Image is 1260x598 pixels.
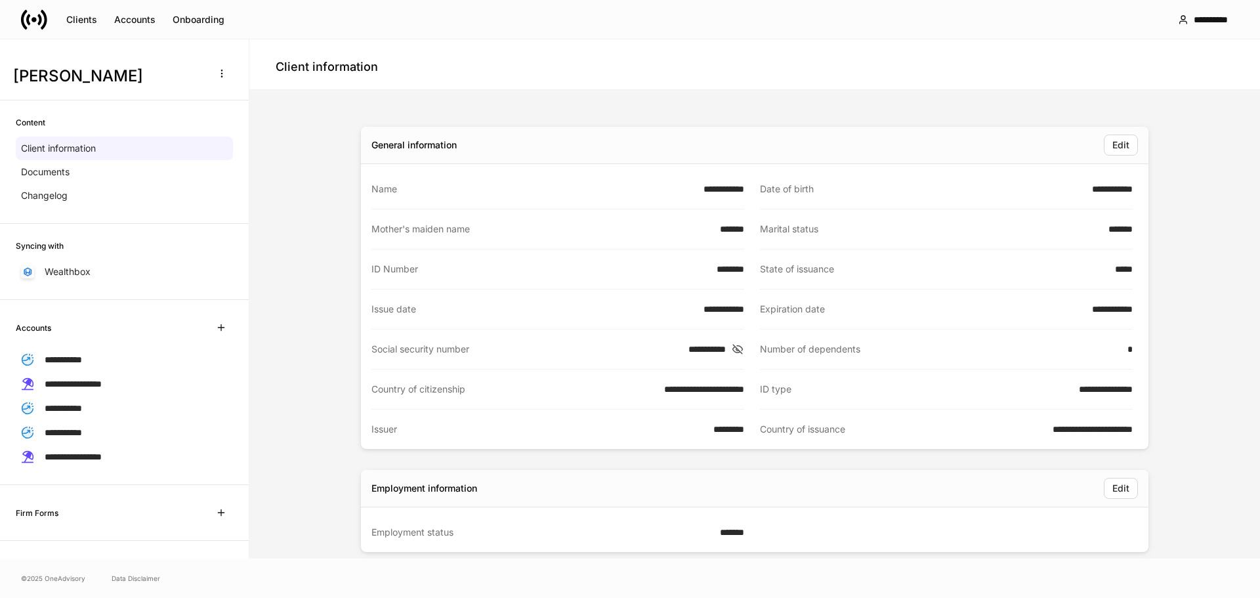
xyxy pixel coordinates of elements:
div: Edit [1112,140,1129,150]
h6: Accounts [16,322,51,334]
div: State of issuance [760,263,1107,276]
p: Changelog [21,189,68,202]
button: Edit [1104,478,1138,499]
a: Client information [16,137,233,160]
button: Edit [1104,135,1138,156]
div: ID type [760,383,1071,396]
div: Name [371,182,696,196]
div: Number of dependents [760,343,1120,356]
h6: Firm Forms [16,507,58,519]
div: Social security number [371,343,681,356]
div: Country of issuance [760,423,1045,436]
a: Changelog [16,184,233,207]
div: ID Number [371,263,709,276]
div: Marital status [760,223,1101,236]
div: Edit [1112,484,1129,493]
div: Date of birth [760,182,1084,196]
div: General information [371,139,457,152]
a: Documents [16,160,233,184]
a: Data Disclaimer [112,573,160,584]
p: Documents [21,165,70,179]
button: Onboarding [164,9,233,30]
h6: Content [16,116,45,129]
div: Country of citizenship [371,383,656,396]
button: Clients [58,9,106,30]
div: Expiration date [760,303,1084,316]
h6: Syncing with [16,240,64,252]
div: Mother's maiden name [371,223,712,236]
h4: Client information [276,59,378,75]
div: Employment status [371,526,712,539]
div: Clients [66,15,97,24]
div: Issuer [371,423,705,436]
h3: [PERSON_NAME] [13,66,203,87]
p: Client information [21,142,96,155]
div: Onboarding [173,15,224,24]
div: Accounts [114,15,156,24]
div: Employment information [371,482,477,495]
div: Issue date [371,303,696,316]
p: Wealthbox [45,265,91,278]
a: Wealthbox [16,260,233,284]
button: Accounts [106,9,164,30]
span: © 2025 OneAdvisory [21,573,85,584]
